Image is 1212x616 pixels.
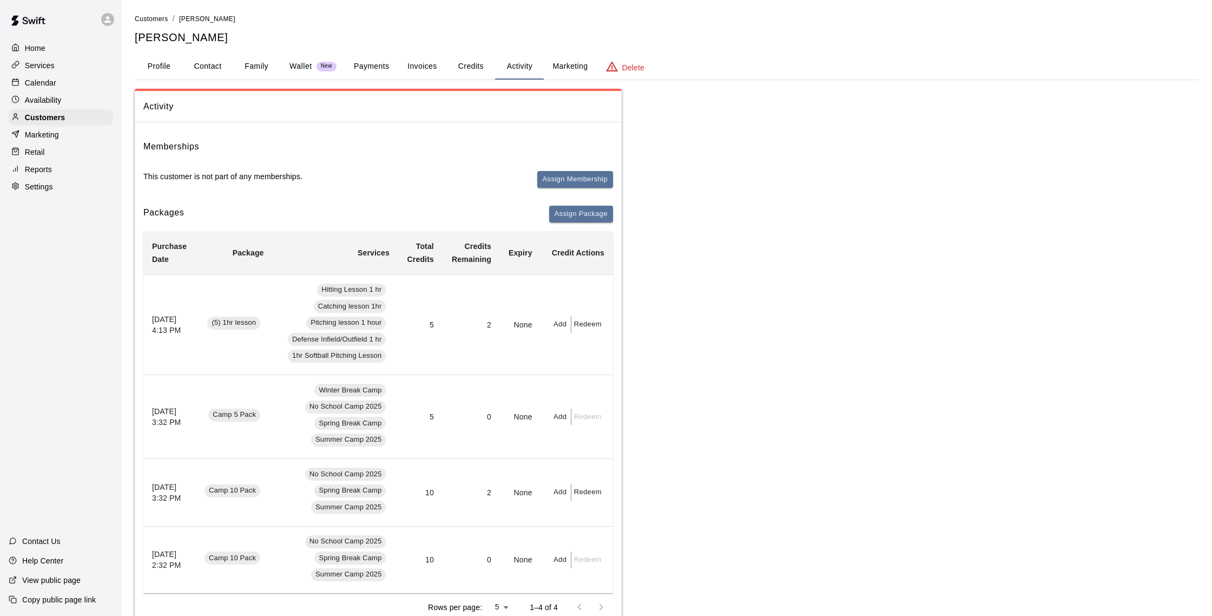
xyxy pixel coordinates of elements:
[179,15,235,23] span: [PERSON_NAME]
[25,60,55,71] p: Services
[25,77,56,88] p: Calendar
[622,62,644,73] p: Delete
[143,526,196,593] th: [DATE] 2:32 PM
[173,13,175,24] li: /
[22,555,63,566] p: Help Center
[486,599,512,615] div: 5
[311,569,386,580] span: Summer Camp 2025
[9,40,113,56] div: Home
[205,553,260,563] span: Camp 10 Pack
[135,13,1199,25] nav: breadcrumb
[143,231,613,594] table: simple table
[289,61,312,72] p: Wallet
[550,316,571,333] button: Add
[443,274,500,375] td: 2
[143,140,199,154] h6: Memberships
[143,171,302,182] p: This customer is not part of any memberships.
[311,502,386,513] span: Summer Camp 2025
[143,100,613,114] span: Activity
[398,375,443,459] td: 5
[25,95,62,106] p: Availability
[9,127,113,143] a: Marketing
[305,469,386,480] span: No School Camp 2025
[288,335,386,345] span: Defense Infield/Outfield 1 hr
[205,486,260,496] span: Camp 10 Pack
[143,375,196,459] th: [DATE] 3:32 PM
[9,92,113,108] a: Availability
[398,274,443,375] td: 5
[537,171,613,188] button: Assign Membership
[152,242,187,264] b: Purchase Date
[317,63,337,70] span: New
[207,319,264,328] a: (5) 1hr lesson
[443,459,500,527] td: 2
[500,274,541,375] td: None
[530,602,558,613] p: 1–4 of 4
[143,274,196,375] th: [DATE] 4:13 PM
[495,54,544,80] button: Activity
[306,318,386,328] span: Pitching lesson 1 hour
[288,351,386,361] span: 1hr Softball Pitching Lesson
[205,487,264,496] a: Camp 10 Pack
[233,248,264,257] b: Package
[25,181,53,192] p: Settings
[208,410,260,420] span: Camp 5 Pack
[398,526,443,593] td: 10
[443,375,500,459] td: 0
[9,144,113,160] a: Retail
[550,552,571,568] button: Add
[311,435,386,445] span: Summer Camp 2025
[550,409,571,425] button: Add
[22,536,61,547] p: Contact Us
[25,129,59,140] p: Marketing
[571,316,604,333] button: Redeem
[314,385,386,396] span: Winter Break Camp
[205,555,264,563] a: Camp 10 Pack
[550,484,571,501] button: Add
[22,594,96,605] p: Copy public page link
[345,54,398,80] button: Payments
[446,54,495,80] button: Credits
[232,54,281,80] button: Family
[544,54,596,80] button: Marketing
[9,57,113,74] a: Services
[428,602,482,613] p: Rows per page:
[305,402,386,412] span: No School Camp 2025
[9,179,113,195] a: Settings
[452,242,491,264] b: Credits Remaining
[135,15,168,23] span: Customers
[9,161,113,178] a: Reports
[571,484,604,501] button: Redeem
[135,54,183,80] button: Profile
[398,459,443,527] td: 10
[143,459,196,527] th: [DATE] 3:32 PM
[22,575,81,586] p: View public page
[314,553,386,563] span: Spring Break Camp
[207,318,260,328] span: (5) 1hr lesson
[500,459,541,527] td: None
[509,248,532,257] b: Expiry
[135,54,1199,80] div: basic tabs example
[407,242,434,264] b: Total Credits
[549,206,613,222] button: Assign Package
[9,75,113,91] a: Calendar
[135,30,1199,45] h5: [PERSON_NAME]
[500,526,541,593] td: None
[500,375,541,459] td: None
[208,412,264,421] a: Camp 5 Pack
[358,248,390,257] b: Services
[9,109,113,126] a: Customers
[25,147,45,158] p: Retail
[135,14,168,23] a: Customers
[305,536,386,547] span: No School Camp 2025
[398,54,446,80] button: Invoices
[183,54,232,80] button: Contact
[314,418,386,429] span: Spring Break Camp
[25,43,45,54] p: Home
